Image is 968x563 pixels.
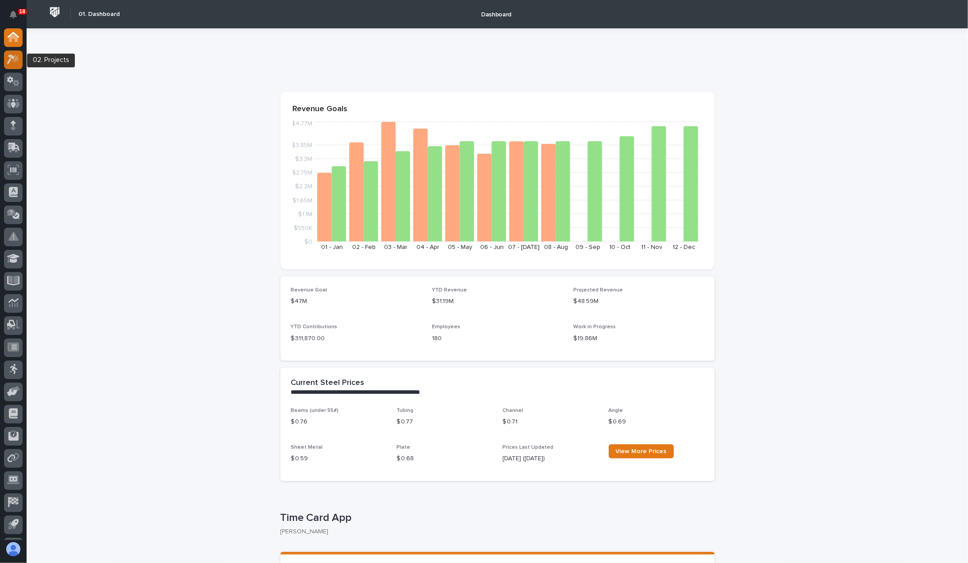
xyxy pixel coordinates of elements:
[280,512,711,524] p: Time Card App
[503,417,598,427] p: $ 0.71
[321,244,342,250] text: 01 - Jan
[291,445,323,450] span: Sheet Metal
[503,454,598,463] p: [DATE] ([DATE])
[11,11,23,25] div: Notifications18
[609,244,630,250] text: 10 - Oct
[432,334,563,343] p: 180
[291,417,386,427] p: $ 0.76
[480,244,503,250] text: 06 - Jun
[292,170,312,176] tspan: $2.75M
[397,454,492,463] p: $ 0.68
[293,105,702,114] p: Revenue Goals
[503,408,524,413] span: Channel
[641,244,662,250] text: 11 - Nov
[291,454,386,463] p: $ 0.59
[573,287,623,293] span: Projected Revenue
[291,287,327,293] span: Revenue Goal
[432,324,460,330] span: Employees
[432,287,467,293] span: YTD Revenue
[292,197,312,203] tspan: $1.65M
[447,244,472,250] text: 05 - May
[291,334,422,343] p: $ 311,870.00
[291,297,422,306] p: $47M
[432,297,563,306] p: $31.19M
[292,120,312,127] tspan: $4.77M
[609,444,674,458] a: View More Prices
[573,297,704,306] p: $48.59M
[616,448,667,454] span: View More Prices
[609,408,623,413] span: Angle
[503,445,554,450] span: Prices Last Updated
[609,417,704,427] p: $ 0.69
[397,417,492,427] p: $ 0.77
[295,183,312,190] tspan: $2.2M
[294,225,312,231] tspan: $550K
[47,4,63,20] img: Workspace Logo
[352,244,376,250] text: 02 - Feb
[292,142,312,148] tspan: $3.85M
[544,244,568,250] text: 08 - Aug
[416,244,439,250] text: 04 - Apr
[19,8,25,15] p: 18
[573,334,704,343] p: $19.86M
[508,244,540,250] text: 07 - [DATE]
[78,11,120,18] h2: 01. Dashboard
[280,528,708,536] p: [PERSON_NAME]
[298,211,312,217] tspan: $1.1M
[384,244,408,250] text: 03 - Mar
[291,408,339,413] span: Beams (under 55#)
[295,156,312,162] tspan: $3.3M
[397,408,414,413] span: Tubing
[673,244,695,250] text: 12 - Dec
[291,324,338,330] span: YTD Contributions
[573,324,616,330] span: Work in Progress
[4,5,23,24] button: Notifications
[304,239,312,245] tspan: $0
[575,244,600,250] text: 09 - Sep
[397,445,411,450] span: Plate
[4,540,23,559] button: users-avatar
[291,378,365,388] h2: Current Steel Prices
